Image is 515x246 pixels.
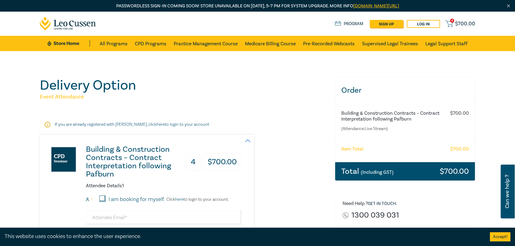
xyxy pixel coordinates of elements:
a: here [175,197,183,202]
a: Pre-Recorded Webcasts [303,36,355,51]
small: (Attendance: Live Stream ) [341,126,444,132]
h6: $ 700.00 [450,110,469,116]
a: Medicare Billing Course [245,36,296,51]
img: Building & Construction Contracts – Contract Interpretation following Pafburn [51,147,76,172]
label: I am booking for myself. [109,196,165,203]
h3: Order [335,78,475,103]
img: Close [506,3,511,9]
a: here [157,122,165,127]
div: This website uses cookies to enhance the user experience. [5,233,481,240]
small: 1 [91,197,92,202]
a: CPD Programs [135,36,166,51]
a: 1300 039 031 [351,211,399,219]
h5: Event Attendance [40,93,328,101]
h3: $ 700.00 [440,167,469,175]
p: Click to login to your account. [165,197,229,202]
a: Practice Management Course [174,36,238,51]
h1: Delivery Option [40,77,328,93]
span: 4 [450,19,454,23]
a: sign up [370,20,403,28]
button: Accept cookies [490,232,510,241]
h3: 4 [186,154,200,170]
small: (Including GST) [361,169,394,175]
h6: $ 700.00 [450,146,469,152]
a: Log in [407,20,440,28]
p: If you are already registered with [PERSON_NAME], click to login to your account [55,121,239,128]
h3: Total [341,167,394,175]
h3: $ 700.00 [203,154,242,170]
h6: Building & Construction Contracts – Contract Interpretation following Pafburn [341,110,444,122]
h6: Item Total [341,146,363,152]
h3: Building & Construction Contracts – Contract Interpretation following Pafburn [86,145,187,178]
h6: Need Help ? . [343,201,470,207]
a: Program [335,20,363,27]
p: Passwordless sign-in coming soon! Store unavailable on [DATE], 5–7 PM for system upgrade. More info [40,3,475,9]
a: Supervised Legal Trainees [362,36,418,51]
a: Get in touch [368,201,396,207]
a: All Programs [100,36,128,51]
a: Store Home [47,40,90,47]
span: $ 700.00 [455,20,475,27]
h6: Attendee Details 1 [86,183,242,189]
input: Attendee Email* [86,210,242,225]
span: Can we help ? [504,168,510,215]
a: Legal Support Staff [425,36,468,51]
a: [DOMAIN_NAME][URL] [353,3,399,9]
